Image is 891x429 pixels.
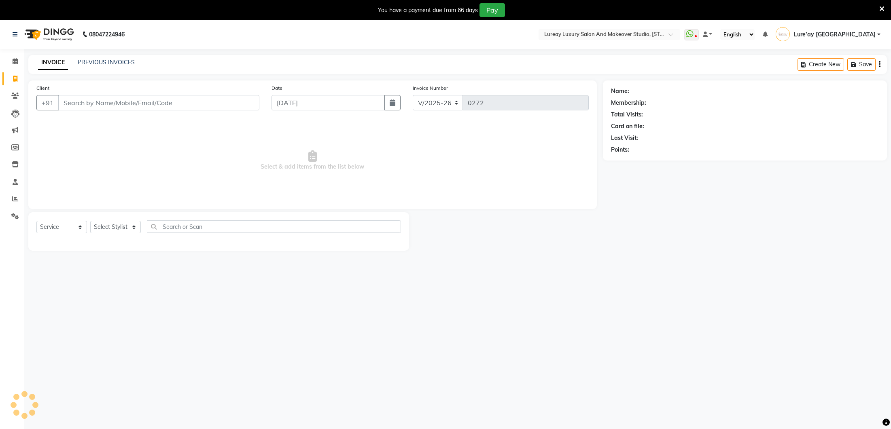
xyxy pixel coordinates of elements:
[36,95,59,110] button: +91
[89,23,125,46] b: 08047224946
[776,27,790,41] img: Lure’ay India
[794,30,876,39] span: Lure’ay [GEOGRAPHIC_DATA]
[611,122,644,131] div: Card on file:
[611,110,643,119] div: Total Visits:
[272,85,282,92] label: Date
[611,87,629,95] div: Name:
[147,220,401,233] input: Search or Scan
[58,95,259,110] input: Search by Name/Mobile/Email/Code
[78,59,135,66] a: PREVIOUS INVOICES
[611,134,638,142] div: Last Visit:
[378,6,478,15] div: You have a payment due from 66 days
[479,3,505,17] button: Pay
[611,146,629,154] div: Points:
[21,23,76,46] img: logo
[36,120,589,201] span: Select & add items from the list below
[847,58,876,71] button: Save
[413,85,448,92] label: Invoice Number
[798,58,844,71] button: Create New
[36,85,49,92] label: Client
[38,55,68,70] a: INVOICE
[611,99,646,107] div: Membership:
